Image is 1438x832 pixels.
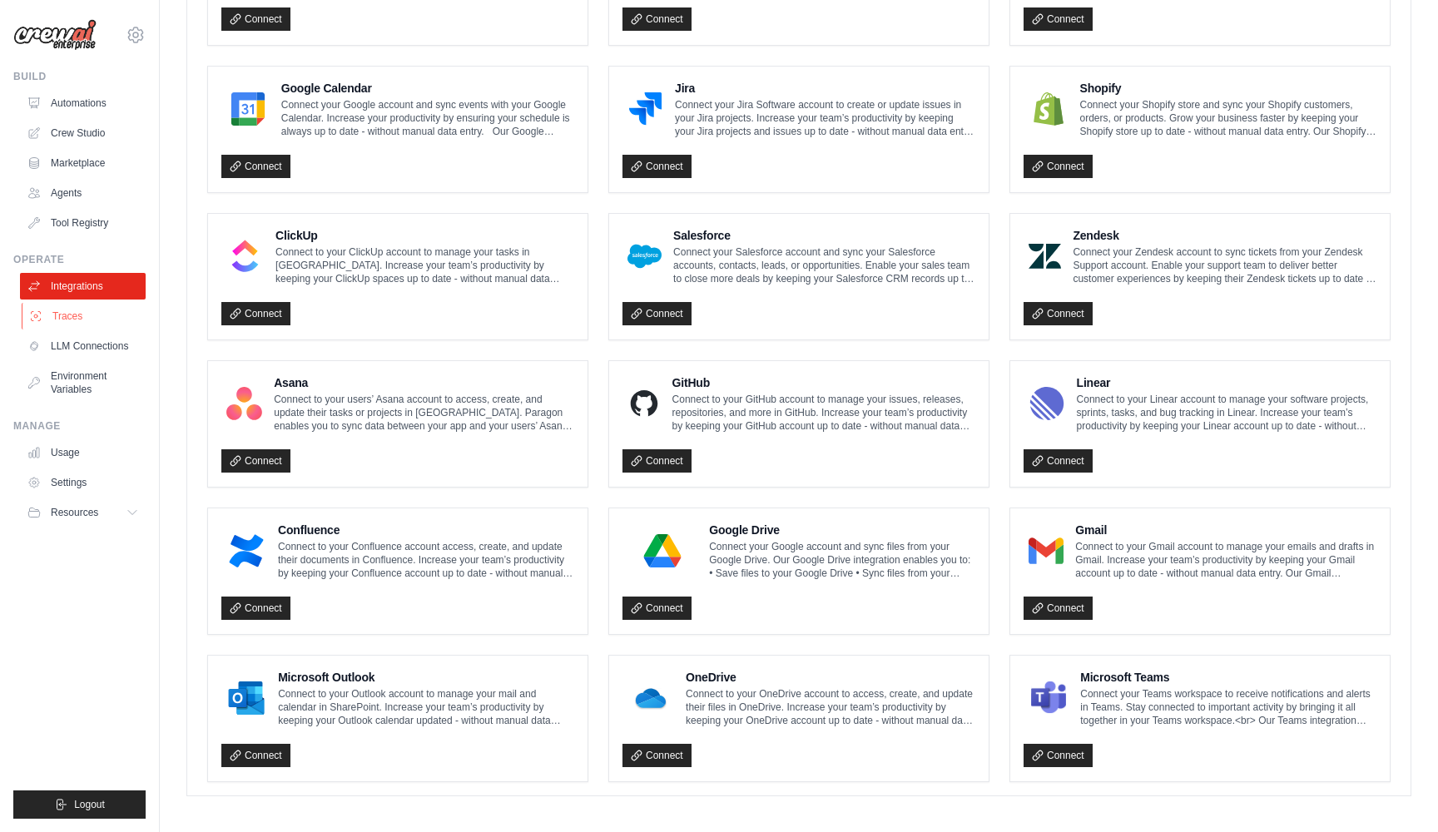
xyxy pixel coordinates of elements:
[1029,534,1064,567] img: Gmail Logo
[20,180,146,206] a: Agents
[274,393,574,433] p: Connect to your users’ Asana account to access, create, and update their tasks or projects in [GE...
[1073,227,1376,244] h4: Zendesk
[1077,374,1376,391] h4: Linear
[622,449,692,473] a: Connect
[20,499,146,526] button: Resources
[22,303,147,329] a: Traces
[221,302,290,325] a: Connect
[275,245,574,285] p: Connect to your ClickUp account to manage your tasks in [GEOGRAPHIC_DATA]. Increase your team’s p...
[1075,522,1376,538] h4: Gmail
[709,540,975,580] p: Connect your Google account and sync files from your Google Drive. Our Google Drive integration e...
[1024,155,1093,178] a: Connect
[221,449,290,473] a: Connect
[13,790,146,819] button: Logout
[281,98,574,138] p: Connect your Google account and sync events with your Google Calendar. Increase your productivity...
[686,687,975,727] p: Connect to your OneDrive account to access, create, and update their files in OneDrive. Increase ...
[20,333,146,359] a: LLM Connections
[1073,245,1376,285] p: Connect your Zendesk account to sync tickets from your Zendesk Support account. Enable your suppo...
[1077,393,1376,433] p: Connect to your Linear account to manage your software projects, sprints, tasks, and bug tracking...
[622,155,692,178] a: Connect
[20,363,146,403] a: Environment Variables
[1024,597,1093,620] a: Connect
[281,80,574,97] h4: Google Calendar
[278,540,574,580] p: Connect to your Confluence account access, create, and update their documents in Confluence. Incr...
[673,227,975,244] h4: Salesforce
[675,98,975,138] p: Connect your Jira Software account to create or update issues in your Jira projects. Increase you...
[622,302,692,325] a: Connect
[278,669,574,686] h4: Microsoft Outlook
[1080,669,1376,686] h4: Microsoft Teams
[221,7,290,31] a: Connect
[13,253,146,266] div: Operate
[74,798,105,811] span: Logout
[221,597,290,620] a: Connect
[686,669,975,686] h4: OneDrive
[627,681,674,715] img: OneDrive Logo
[51,506,98,519] span: Resources
[627,240,662,273] img: Salesforce Logo
[709,522,975,538] h4: Google Drive
[1024,302,1093,325] a: Connect
[20,150,146,176] a: Marketplace
[226,534,266,567] img: Confluence Logo
[1029,387,1065,420] img: Linear Logo
[275,227,574,244] h4: ClickUp
[1024,744,1093,767] a: Connect
[672,374,975,391] h4: GitHub
[20,469,146,496] a: Settings
[226,240,264,273] img: ClickUp Logo
[627,534,697,567] img: Google Drive Logo
[278,687,574,727] p: Connect to your Outlook account to manage your mail and calendar in SharePoint. Increase your tea...
[1080,687,1376,727] p: Connect your Teams workspace to receive notifications and alerts in Teams. Stay connected to impo...
[1029,681,1069,715] img: Microsoft Teams Logo
[20,210,146,236] a: Tool Registry
[20,439,146,466] a: Usage
[1080,80,1377,97] h4: Shopify
[20,273,146,300] a: Integrations
[622,744,692,767] a: Connect
[1024,449,1093,473] a: Connect
[673,245,975,285] p: Connect your Salesforce account and sync your Salesforce accounts, contacts, leads, or opportunit...
[675,80,975,97] h4: Jira
[672,393,975,433] p: Connect to your GitHub account to manage your issues, releases, repositories, and more in GitHub....
[1029,92,1069,126] img: Shopify Logo
[1080,98,1377,138] p: Connect your Shopify store and sync your Shopify customers, orders, or products. Grow your busine...
[226,92,270,126] img: Google Calendar Logo
[13,70,146,83] div: Build
[13,419,146,433] div: Manage
[278,522,574,538] h4: Confluence
[1075,540,1376,580] p: Connect to your Gmail account to manage your emails and drafts in Gmail. Increase your team’s pro...
[13,19,97,51] img: Logo
[627,387,661,420] img: GitHub Logo
[274,374,574,391] h4: Asana
[20,120,146,146] a: Crew Studio
[226,681,266,715] img: Microsoft Outlook Logo
[20,90,146,116] a: Automations
[226,387,262,420] img: Asana Logo
[622,597,692,620] a: Connect
[221,744,290,767] a: Connect
[1024,7,1093,31] a: Connect
[622,7,692,31] a: Connect
[627,92,663,126] img: Jira Logo
[1029,240,1061,273] img: Zendesk Logo
[221,155,290,178] a: Connect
